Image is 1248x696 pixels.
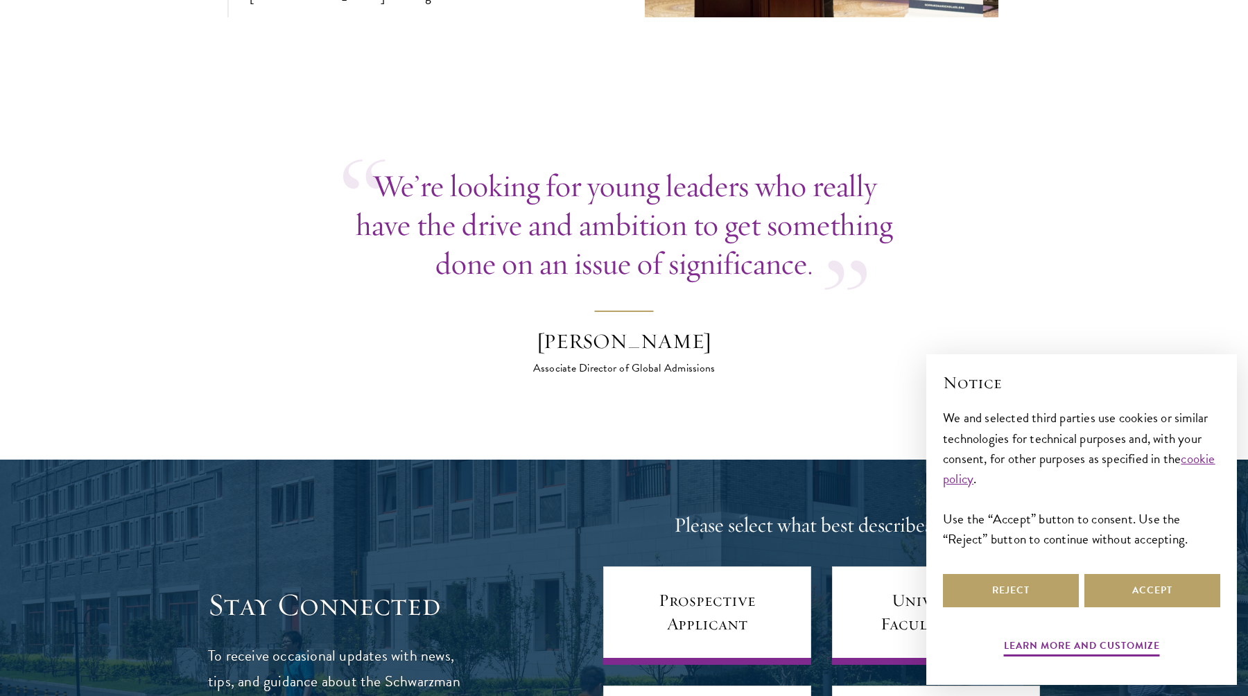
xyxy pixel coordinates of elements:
div: [PERSON_NAME] [503,328,745,356]
button: Reject [943,574,1079,607]
h3: Stay Connected [208,586,468,625]
div: Associate Director of Global Admissions [503,360,745,376]
h2: Notice [943,371,1220,394]
h4: Please select what best describes you: [603,512,1040,539]
a: University Faculty/Staff [832,566,1040,665]
p: We’re looking for young leaders who really have the drive and ambition to get something done on a... [343,166,905,283]
a: cookie policy [943,449,1215,489]
button: Accept [1084,574,1220,607]
button: Learn more and customize [1004,637,1160,659]
div: We and selected third parties use cookies or similar technologies for technical purposes and, wit... [943,408,1220,548]
a: Prospective Applicant [603,566,811,665]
